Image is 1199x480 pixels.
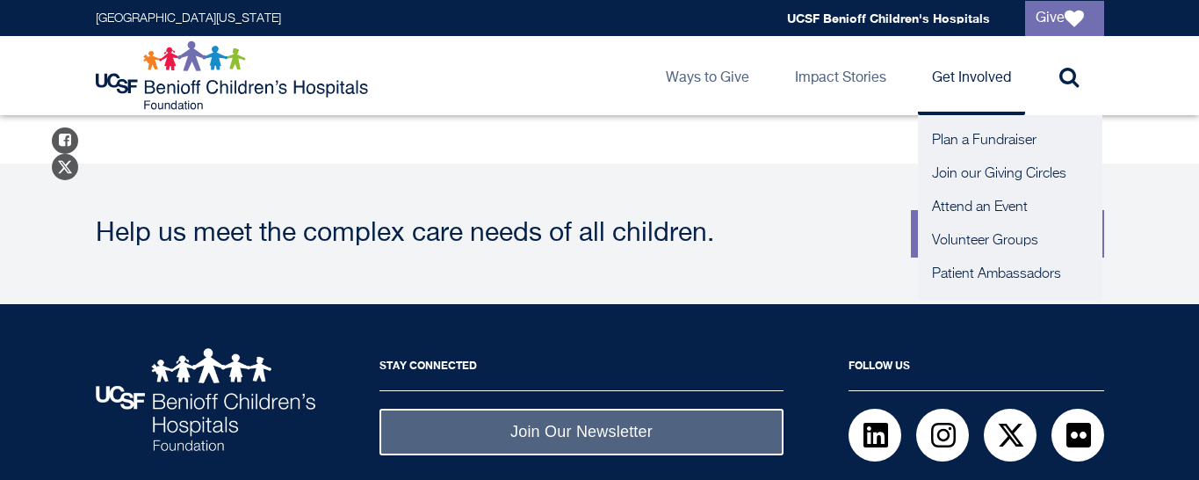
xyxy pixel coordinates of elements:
h2: Follow Us [849,348,1104,391]
a: Plan a Fundraiser [918,124,1102,157]
a: Join Our Newsletter [379,409,784,455]
a: Attend an Event [918,191,1102,224]
div: Help us meet the complex care needs of all children. [96,221,893,247]
a: Make a Gift [911,210,1104,258]
a: Patient Ambassadors [918,258,1102,291]
a: Get Involved [918,36,1025,115]
a: Ways to Give [652,36,763,115]
a: Volunteer Groups [918,224,1102,258]
a: [GEOGRAPHIC_DATA][US_STATE] [96,12,281,25]
a: Impact Stories [781,36,900,115]
img: UCSF Benioff Children's Hospitals [96,348,315,451]
img: Logo for UCSF Benioff Children's Hospitals Foundation [96,40,372,111]
a: Join our Giving Circles [918,157,1102,191]
h2: Stay Connected [379,348,784,391]
a: UCSF Benioff Children's Hospitals [787,11,990,25]
a: Give [1025,1,1104,36]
